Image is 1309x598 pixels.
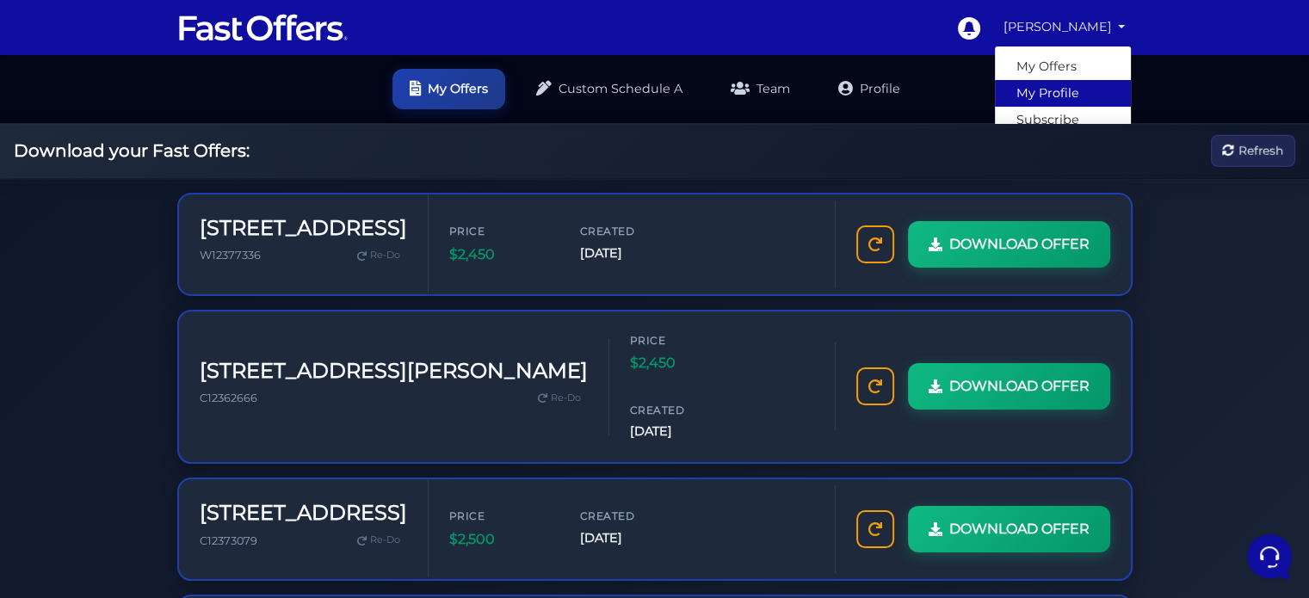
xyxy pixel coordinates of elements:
[200,391,257,404] span: C12362666
[994,46,1132,168] div: [PERSON_NAME]
[995,53,1131,80] a: My Offers
[200,534,257,547] span: C12373079
[630,422,733,441] span: [DATE]
[580,508,683,524] span: Created
[55,124,90,158] img: dark
[1211,135,1295,167] button: Refresh
[580,244,683,263] span: [DATE]
[350,244,407,267] a: Re-Do
[14,440,120,479] button: Home
[908,506,1110,552] a: DOWNLOAD OFFER
[148,464,197,479] p: Messages
[39,278,281,295] input: Search for an Article...
[449,244,553,266] span: $2,450
[350,529,407,552] a: Re-Do
[821,69,917,109] a: Profile
[531,387,588,410] a: Re-Do
[949,518,1090,540] span: DOWNLOAD OFFER
[580,223,683,239] span: Created
[52,464,81,479] p: Home
[14,140,250,161] h2: Download your Fast Offers:
[28,241,117,255] span: Find an Answer
[124,182,241,196] span: Start a Conversation
[449,508,553,524] span: Price
[225,440,330,479] button: Help
[713,69,807,109] a: Team
[370,248,400,263] span: Re-Do
[214,241,317,255] a: Open Help Center
[908,221,1110,268] a: DOWNLOAD OFFER
[370,533,400,548] span: Re-Do
[1238,141,1283,160] span: Refresh
[1244,531,1295,583] iframe: Customerly Messenger Launcher
[995,107,1131,133] a: Subscribe
[449,528,553,551] span: $2,500
[580,528,683,548] span: [DATE]
[449,223,553,239] span: Price
[14,14,289,69] h2: Hello [PERSON_NAME] 👋
[949,375,1090,398] span: DOWNLOAD OFFER
[997,10,1133,44] a: [PERSON_NAME]
[200,359,588,384] h3: [STREET_ADDRESS][PERSON_NAME]
[28,124,62,158] img: dark
[28,172,317,207] button: Start a Conversation
[908,363,1110,410] a: DOWNLOAD OFFER
[28,96,139,110] span: Your Conversations
[949,233,1090,256] span: DOWNLOAD OFFER
[200,501,407,526] h3: [STREET_ADDRESS]
[995,80,1131,107] a: My Profile
[392,69,505,109] a: My Offers
[519,69,700,109] a: Custom Schedule A
[551,391,581,406] span: Re-Do
[267,464,289,479] p: Help
[200,249,261,262] span: W12377336
[630,332,733,348] span: Price
[630,352,733,374] span: $2,450
[278,96,317,110] a: See all
[200,216,407,241] h3: [STREET_ADDRESS]
[120,440,225,479] button: Messages
[630,402,733,418] span: Created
